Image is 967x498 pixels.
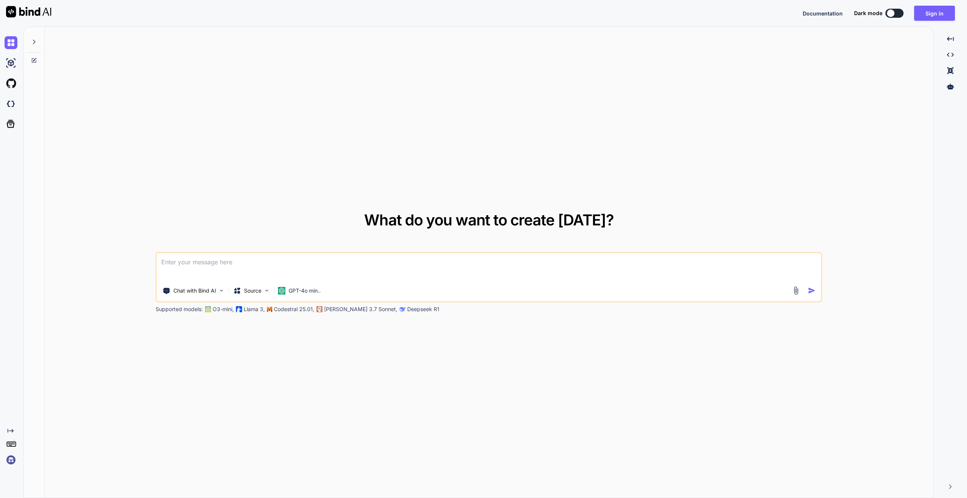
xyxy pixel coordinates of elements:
[244,287,261,294] p: Source
[792,286,800,295] img: attachment
[156,305,203,313] p: Supported models:
[808,287,816,294] img: icon
[324,305,397,313] p: [PERSON_NAME] 3.7 Sonnet,
[236,306,242,312] img: Llama2
[205,306,211,312] img: GPT-4
[854,9,882,17] span: Dark mode
[5,36,17,49] img: chat
[264,287,270,294] img: Pick Models
[5,97,17,110] img: darkCloudIdeIcon
[364,211,614,229] span: What do you want to create [DATE]?
[803,9,843,17] button: Documentation
[407,305,439,313] p: Deepseek R1
[5,453,17,466] img: signin
[267,307,272,312] img: Mistral-AI
[6,6,51,17] img: Bind AI
[914,6,955,21] button: Sign in
[5,77,17,90] img: githubLight
[244,305,265,313] p: Llama 3,
[274,305,314,313] p: Codestral 25.01,
[317,306,323,312] img: claude
[173,287,216,294] p: Chat with Bind AI
[213,305,234,313] p: O3-mini,
[278,287,286,294] img: GPT-4o mini
[5,57,17,69] img: ai-studio
[803,10,843,17] span: Documentation
[218,287,225,294] img: Pick Tools
[400,306,406,312] img: claude
[289,287,321,294] p: GPT-4o min..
